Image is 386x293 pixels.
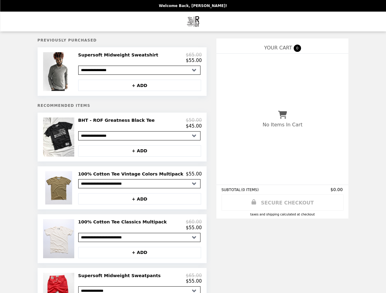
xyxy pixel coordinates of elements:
select: Select a product variant [78,179,200,188]
img: Supersoft Midweight Sweatshirt [43,52,76,91]
h2: 100% Cotton Tee Classics Multipack [78,219,169,225]
img: 100% Cotton Tee Vintage Colors Multipack [45,171,74,204]
p: $65.00 [186,273,202,278]
button: + ADD [78,80,201,91]
div: Taxes and Shipping calculated at checkout [221,213,344,216]
select: Select a product variant [78,233,200,242]
h2: Supersoft Midweight Sweatpants [78,273,163,278]
img: Brand Logo [187,15,199,28]
span: YOUR CART [264,45,292,51]
h2: 100% Cotton Tee Vintage Colors Multipack [78,171,186,177]
p: $55.00 [186,58,202,63]
p: $55.00 [186,278,202,284]
p: $55.00 [186,171,202,177]
button: + ADD [78,193,201,204]
p: $50.00 [186,118,202,123]
p: Welcome Back, [PERSON_NAME]! [159,4,227,8]
span: $0.00 [330,187,344,192]
button: + ADD [78,247,201,258]
img: BHT - ROF Greatness Black Tee [43,118,76,156]
p: $55.00 [186,225,202,230]
h5: Recommended Items [38,103,207,108]
span: ( 0 ITEMS ) [241,188,259,192]
p: $65.00 [186,52,202,58]
span: SUBTOTAL [221,188,241,192]
span: 0 [294,45,301,52]
p: $45.00 [186,123,202,129]
p: No Items In Cart [263,122,302,128]
h2: Supersoft Midweight Sweatshirt [78,52,161,58]
h2: BHT - ROF Greatness Black Tee [78,118,157,123]
select: Select a product variant [78,131,200,140]
button: + ADD [78,145,201,157]
h5: Previously Purchased [38,38,207,42]
p: $60.00 [186,219,202,225]
img: 100% Cotton Tee Classics Multipack [43,219,76,258]
select: Select a product variant [78,66,200,75]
